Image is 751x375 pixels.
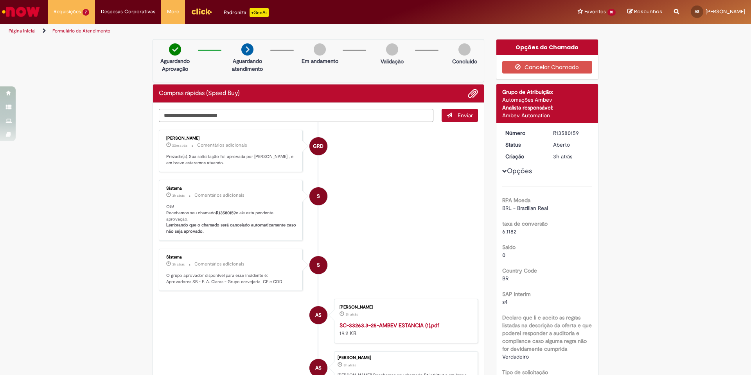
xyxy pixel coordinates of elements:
[502,291,531,298] b: SAP Interim
[172,262,185,267] time: 30/09/2025 09:39:49
[607,9,616,16] span: 10
[706,8,745,15] span: [PERSON_NAME]
[317,256,320,275] span: S
[458,43,471,56] img: img-circle-grey.png
[167,8,179,16] span: More
[381,57,404,65] p: Validação
[695,9,699,14] span: AS
[502,244,516,251] b: Saldo
[502,314,592,352] b: Declaro que li e aceito as regras listadas na descrição da oferta e que poderei responder a audit...
[502,353,529,360] span: Verdadeiro
[343,363,356,368] time: 30/09/2025 09:39:35
[309,137,327,155] div: Genival Rodrigues Da Silva
[502,251,505,258] span: 0
[314,43,326,56] img: img-circle-grey.png
[502,228,516,235] span: 6.1182
[499,129,548,137] dt: Número
[553,141,589,149] div: Aberto
[156,57,194,73] p: Aguardando Aprovação
[191,5,212,17] img: click_logo_yellow_360x200.png
[634,8,662,15] span: Rascunhos
[166,186,296,191] div: Sistema
[172,262,185,267] span: 3h atrás
[309,256,327,274] div: System
[194,261,244,267] small: Comentários adicionais
[499,141,548,149] dt: Status
[458,112,473,119] span: Enviar
[159,90,240,97] h2: Compras rápidas (Speed Buy) Histórico de tíquete
[172,193,185,198] time: 30/09/2025 09:39:52
[502,88,593,96] div: Grupo de Atribuição:
[343,363,356,368] span: 3h atrás
[302,57,338,65] p: Em andamento
[228,57,266,73] p: Aguardando atendimento
[166,154,296,166] p: Prezado(a), Sua solicitação foi aprovada por [PERSON_NAME] , e em breve estaremos atuando.
[502,205,548,212] span: BRL - Brazilian Real
[6,24,495,38] ul: Trilhas de página
[496,39,598,55] div: Opções do Chamado
[340,305,470,310] div: [PERSON_NAME]
[169,43,181,56] img: check-circle-green.png
[502,197,530,204] b: RPA Moeda
[166,273,296,285] p: O grupo aprovador disponível para esse incidente é: Aprovadores SB - F. A. Claras - Grupo cerveja...
[502,220,548,227] b: taxa de conversão
[166,222,297,234] b: Lembrando que o chamado será cancelado automaticamente caso não seja aprovado.
[1,4,41,20] img: ServiceNow
[340,321,470,337] div: 19.2 KB
[553,153,572,160] span: 3h atrás
[216,210,236,216] b: R13580159
[250,8,269,17] p: +GenAi
[194,192,244,199] small: Comentários adicionais
[553,153,572,160] time: 30/09/2025 09:39:35
[502,61,593,74] button: Cancelar Chamado
[52,28,110,34] a: Formulário de Atendimento
[197,142,247,149] small: Comentários adicionais
[553,153,589,160] div: 30/09/2025 09:39:35
[553,129,589,137] div: R13580159
[502,104,593,111] div: Analista responsável:
[499,153,548,160] dt: Criação
[315,306,322,325] span: AS
[309,187,327,205] div: System
[468,88,478,99] button: Adicionar anexos
[172,143,187,148] span: 22m atrás
[502,275,508,282] span: BR
[166,204,296,235] p: Olá! Recebemos seu chamado e ele esta pendente aprovação.
[172,193,185,198] span: 3h atrás
[166,136,296,141] div: [PERSON_NAME]
[502,298,508,305] span: s4
[101,8,155,16] span: Despesas Corporativas
[452,57,477,65] p: Concluído
[241,43,253,56] img: arrow-next.png
[166,255,296,260] div: Sistema
[317,187,320,206] span: S
[627,8,662,16] a: Rascunhos
[313,137,323,156] span: GRD
[340,322,439,329] a: SC-33263.3-25-AMBEV ESTANCIA (1).pdf
[224,8,269,17] div: Padroniza
[502,96,593,104] div: Automações Ambev
[309,306,327,324] div: Adriano Loiola Santana
[502,267,537,274] b: Country Code
[442,109,478,122] button: Enviar
[54,8,81,16] span: Requisições
[386,43,398,56] img: img-circle-grey.png
[584,8,606,16] span: Favoritos
[83,9,89,16] span: 7
[338,355,474,360] div: [PERSON_NAME]
[345,312,358,317] time: 30/09/2025 09:36:12
[159,109,433,122] textarea: Digite sua mensagem aqui...
[502,111,593,119] div: Ambev Automation
[172,143,187,148] time: 30/09/2025 12:34:27
[9,28,36,34] a: Página inicial
[345,312,358,317] span: 3h atrás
